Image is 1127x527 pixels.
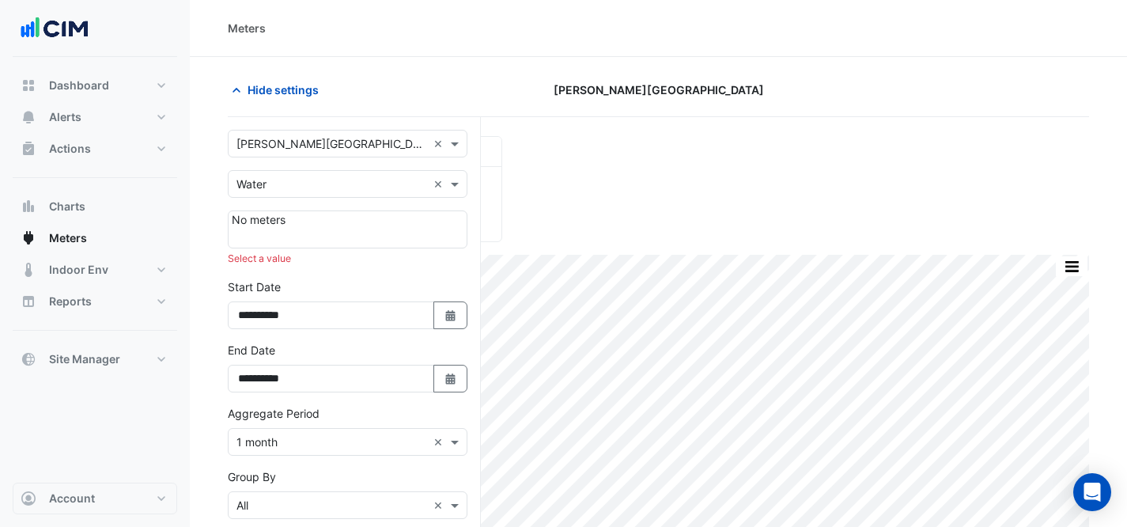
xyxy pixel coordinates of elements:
[49,351,120,367] span: Site Manager
[1073,473,1111,511] div: Open Intercom Messenger
[228,20,266,36] div: Meters
[228,342,275,358] label: End Date
[228,252,467,266] div: Select a value
[13,254,177,286] button: Indoor Env
[19,13,90,44] img: Company Logo
[21,78,36,93] app-icon: Dashboard
[228,405,320,422] label: Aggregate Period
[228,468,276,485] label: Group By
[444,309,458,322] fa-icon: Select Date
[13,133,177,165] button: Actions
[21,109,36,125] app-icon: Alerts
[433,497,447,514] span: Clear
[13,222,177,254] button: Meters
[49,230,87,246] span: Meters
[49,262,108,278] span: Indoor Env
[13,101,177,133] button: Alerts
[13,70,177,101] button: Dashboard
[21,199,36,214] app-icon: Charts
[21,351,36,367] app-icon: Site Manager
[13,483,177,514] button: Account
[49,109,81,125] span: Alerts
[13,286,177,317] button: Reports
[21,141,36,157] app-icon: Actions
[13,343,177,375] button: Site Manager
[433,176,447,192] span: Clear
[49,141,91,157] span: Actions
[13,191,177,222] button: Charts
[232,213,286,226] span: No meters
[49,78,109,93] span: Dashboard
[49,491,95,506] span: Account
[21,230,36,246] app-icon: Meters
[433,434,447,450] span: Clear
[1056,256,1087,276] button: More Options
[49,294,92,309] span: Reports
[21,294,36,309] app-icon: Reports
[554,82,764,98] span: [PERSON_NAME][GEOGRAPHIC_DATA]
[228,76,329,104] button: Hide settings
[433,135,447,152] span: Clear
[248,82,319,98] span: Hide settings
[228,279,281,295] label: Start Date
[49,199,85,214] span: Charts
[444,372,458,385] fa-icon: Select Date
[21,262,36,278] app-icon: Indoor Env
